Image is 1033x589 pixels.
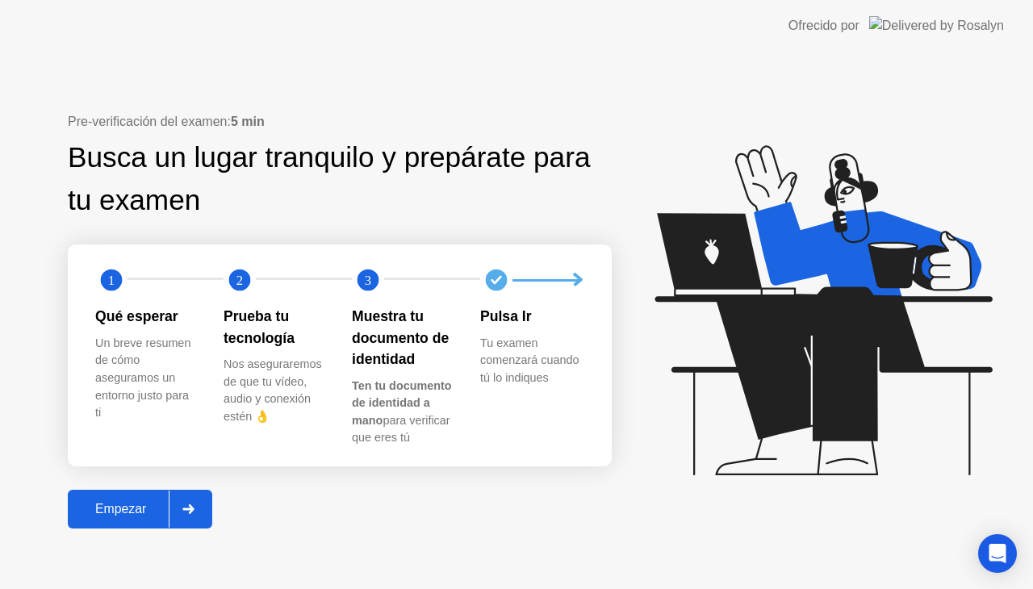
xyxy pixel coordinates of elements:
[788,16,859,36] div: Ofrecido por
[352,379,452,427] b: Ten tu documento de identidad a mano
[869,16,1004,35] img: Delivered by Rosalyn
[95,335,198,422] div: Un breve resumen de cómo aseguramos un entorno justo para ti
[224,356,326,425] div: Nos aseguraremos de que tu vídeo, audio y conexión estén 👌
[68,490,212,528] button: Empezar
[231,115,265,128] b: 5 min
[480,306,583,327] div: Pulsa Ir
[95,306,198,327] div: Qué esperar
[352,306,454,370] div: Muestra tu documento de identidad
[236,273,243,288] text: 2
[978,534,1017,573] div: Open Intercom Messenger
[365,273,371,288] text: 3
[480,335,583,387] div: Tu examen comenzará cuando tú lo indiques
[108,273,115,288] text: 1
[68,112,612,132] div: Pre-verificación del examen:
[68,136,612,222] div: Busca un lugar tranquilo y prepárate para tu examen
[224,306,326,349] div: Prueba tu tecnología
[73,502,169,516] div: Empezar
[352,378,454,447] div: para verificar que eres tú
